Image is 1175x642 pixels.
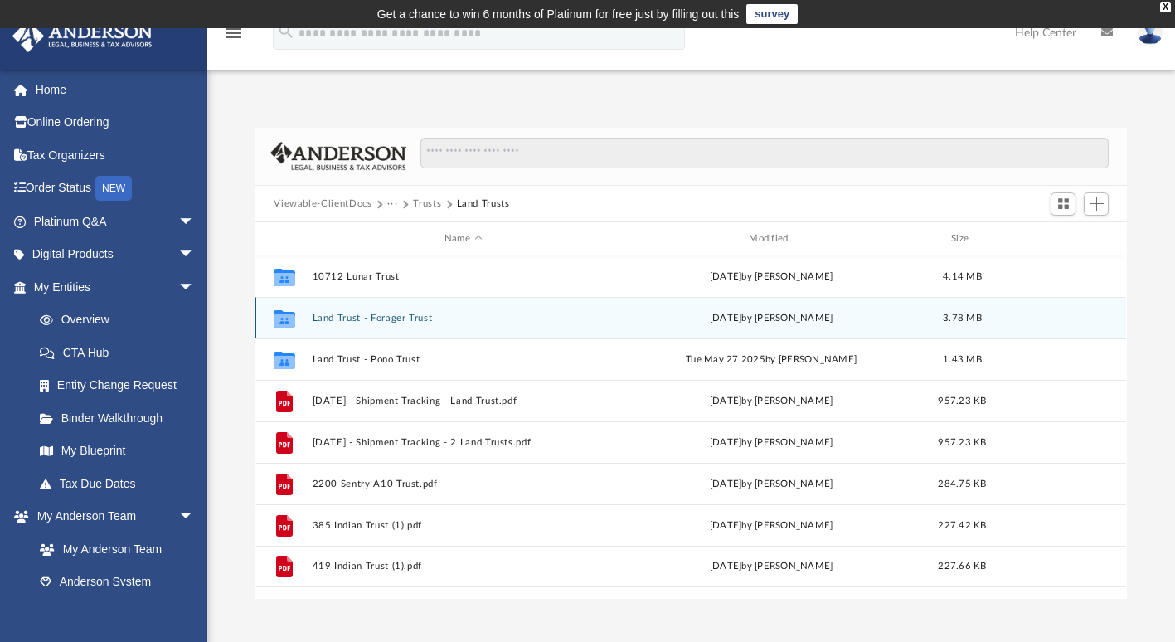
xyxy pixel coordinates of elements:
span: 957.23 KB [939,396,987,406]
div: NEW [95,176,132,201]
div: Tue May 27 2025 by [PERSON_NAME] [621,353,922,367]
i: search [277,22,295,41]
span: 957.23 KB [939,438,987,447]
input: Search files and folders [420,138,1109,169]
a: Anderson System [23,566,211,599]
span: arrow_drop_down [178,205,211,239]
button: Land Trust - Forager Trust [313,313,614,323]
span: 4.14 MB [943,272,982,281]
span: 227.66 KB [939,562,987,571]
button: Switch to Grid View [1051,192,1075,216]
button: ··· [387,197,398,212]
div: Modified [620,231,922,246]
a: My Entitiesarrow_drop_down [12,270,220,304]
div: [DATE] by [PERSON_NAME] [621,311,922,326]
div: [DATE] by [PERSON_NAME] [621,518,922,533]
button: Trusts [413,197,441,212]
button: 385 Indian Trust (1).pdf [313,520,614,531]
span: arrow_drop_down [178,500,211,534]
div: id [263,231,304,246]
button: [DATE] - Shipment Tracking - 2 Land Trusts.pdf [313,437,614,448]
div: [DATE] by [PERSON_NAME] [621,394,922,409]
div: Get a chance to win 6 months of Platinum for free just by filling out this [377,4,740,24]
i: menu [224,23,244,43]
button: Add [1084,192,1109,216]
button: 419 Indian Trust (1).pdf [313,562,614,572]
a: Overview [23,304,220,337]
a: Home [12,73,220,106]
span: arrow_drop_down [178,238,211,272]
button: Land Trusts [457,197,510,212]
a: Digital Productsarrow_drop_down [12,238,220,271]
div: id [1003,231,1119,246]
div: [DATE] by [PERSON_NAME] [621,270,922,285]
span: 227.42 KB [939,521,987,530]
button: 10712 Lunar Trust [313,271,614,282]
span: 284.75 KB [939,479,987,489]
div: [DATE] by [PERSON_NAME] [621,435,922,450]
a: survey [746,4,798,24]
a: My Anderson Team [23,533,203,566]
span: arrow_drop_down [178,270,211,304]
div: Name [312,231,614,246]
div: [DATE] by [PERSON_NAME] [621,559,922,574]
button: Land Trust - Pono Trust [313,354,614,365]
a: Order StatusNEW [12,172,220,206]
div: Size [930,231,996,246]
button: 2200 Sentry A10 Trust.pdf [313,479,614,489]
a: Entity Change Request [23,369,220,402]
span: 1.43 MB [943,355,982,364]
a: menu [224,32,244,43]
a: Tax Organizers [12,139,220,172]
img: Anderson Advisors Platinum Portal [7,20,158,52]
img: User Pic [1138,21,1163,45]
a: CTA Hub [23,336,220,369]
div: [DATE] by [PERSON_NAME] [621,477,922,492]
a: Online Ordering [12,106,220,139]
button: Viewable-ClientDocs [274,197,371,212]
a: My Anderson Teamarrow_drop_down [12,500,211,533]
div: grid [255,255,1126,600]
a: Tax Due Dates [23,467,220,500]
div: close [1160,2,1171,12]
a: Binder Walkthrough [23,401,220,435]
a: My Blueprint [23,435,211,468]
span: 3.78 MB [943,314,982,323]
button: [DATE] - Shipment Tracking - Land Trust.pdf [313,396,614,406]
a: Platinum Q&Aarrow_drop_down [12,205,220,238]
